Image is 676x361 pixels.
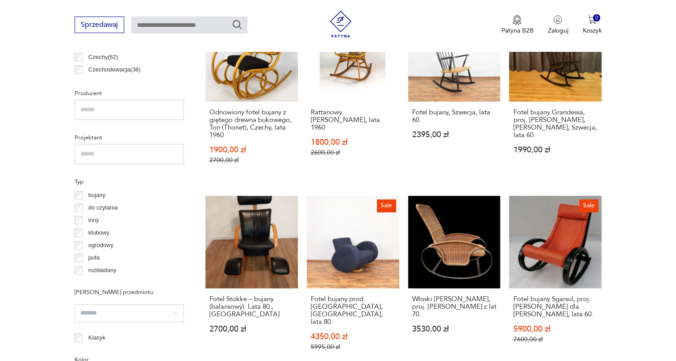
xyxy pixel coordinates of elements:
[88,52,118,62] p: Czechy ( 52 )
[209,156,294,164] p: 2700,00 zł
[327,11,354,38] img: Patyna - sklep z meblami i dekoracjami vintage
[513,295,597,318] h3: Fotel bujany Sgarsul, proj. [PERSON_NAME] dla [PERSON_NAME], lata 60.
[513,146,597,154] p: 1990,00 zł
[88,190,105,200] p: bujany
[588,15,597,24] img: Ikona koszyka
[209,295,294,318] h3: Fotel Stokke – bujany (balansowy). Lata 80., [GEOGRAPHIC_DATA]
[311,295,395,326] h3: Fotel bujany prod. [GEOGRAPHIC_DATA], [GEOGRAPHIC_DATA], lata 80.
[412,131,497,139] p: 2395,00 zł
[412,109,497,124] h3: Fotel bujany, Szwecja, lata 60.
[553,15,562,24] img: Ikonka użytkownika
[88,77,123,87] p: Norwegia ( 25 )
[412,295,497,318] h3: Włoski [PERSON_NAME], proj. [PERSON_NAME] z lat 70.
[209,146,294,154] p: 1900,00 zł
[513,15,522,25] img: Ikona medalu
[75,22,124,29] a: Sprzedawaj
[88,215,99,225] p: inny
[88,228,109,238] p: klubowy
[307,9,399,181] a: SaleRattanowy fotel bujany, lata 1960Rattanowy [PERSON_NAME], lata 19601800,00 zł2600,00 zł
[75,88,184,98] p: Producent
[412,325,497,333] p: 3530,00 zł
[311,149,395,156] p: 2600,00 zł
[75,133,184,143] p: Projektant
[75,287,184,297] p: [PERSON_NAME] przedmiotu
[311,333,395,340] p: 4350,00 zł
[513,109,597,139] h3: Fotel bujany Grandessa, proj. [PERSON_NAME], [PERSON_NAME], Szwecja, lata 60.
[311,139,395,146] p: 1800,00 zł
[501,15,533,35] a: Ikona medaluPatyna B2B
[501,26,533,35] p: Patyna B2B
[88,333,105,343] p: Klasyk
[209,109,294,139] h3: Odnowiony fotel bujany z giętego drewna bukowego, Ton (Thonet), Czechy, lata 1960
[232,19,242,30] button: Szukaj
[311,109,395,131] h3: Rattanowy [PERSON_NAME], lata 1960
[547,26,568,35] p: Zaloguj
[547,15,568,35] button: Zaloguj
[88,65,141,75] p: Czechosłowacja ( 36 )
[509,9,601,181] a: Fotel bujany Grandessa, proj. Lena Larsson, Nesto, Szwecja, lata 60.Fotel bujany Grandessa, proj....
[311,343,395,351] p: 5995,00 zł
[513,325,597,333] p: 5900,00 zł
[593,14,601,22] div: 0
[88,265,117,275] p: rozkładany
[582,26,601,35] p: Koszyk
[88,240,113,250] p: ogrodowy
[205,9,298,181] a: SaleOdnowiony fotel bujany z giętego drewna bukowego, Ton (Thonet), Czechy, lata 1960Odnowiony fo...
[582,15,601,35] button: 0Koszyk
[88,253,100,263] p: pufa
[501,15,533,35] button: Patyna B2B
[88,203,118,213] p: do czytania
[209,325,294,333] p: 2700,00 zł
[75,17,124,33] button: Sprzedawaj
[513,336,597,343] p: 7600,00 zł
[408,9,501,181] a: Fotel bujany, Szwecja, lata 60.Fotel bujany, Szwecja, lata 60.2395,00 zł
[75,177,184,187] p: Typ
